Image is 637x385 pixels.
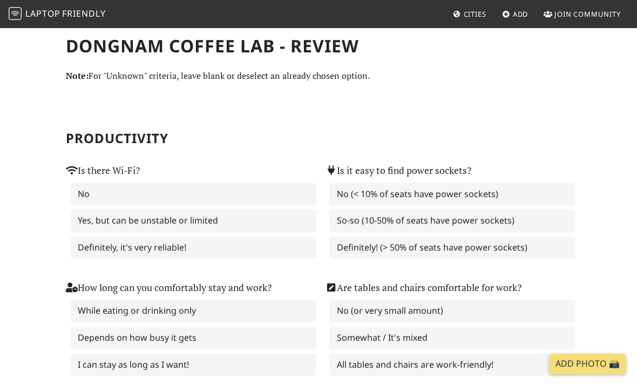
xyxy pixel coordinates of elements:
[329,300,575,322] label: No (or very small amount)
[70,354,316,376] label: I can stay as long as I want!
[66,280,272,295] label: How long can you comfortably stay and work?
[70,327,316,349] label: Depends on how busy it gets
[329,237,575,259] label: Definitely! (> 50% of seats have power sockets)
[554,9,621,19] span: Join Community
[464,9,486,19] span: Cities
[66,70,89,82] strong: Note:
[539,4,625,24] a: Join Community
[329,327,575,349] label: Somewhat / It's mixed
[66,163,140,178] label: Is there Wi-Fi?
[498,4,533,24] a: Add
[66,36,571,56] h1: DONGNAM Coffee Lab - Review
[549,354,626,374] a: Add Photo 📸
[329,183,575,206] label: No (< 10% of seats have power sockets)
[70,183,316,206] label: No
[70,300,316,322] label: While eating or drinking only
[325,163,471,178] label: Is it easy to find power sockets?
[329,210,575,232] label: So-so (10-50% of seats have power sockets)
[25,8,60,19] span: Laptop
[62,8,105,19] span: Friendly
[70,210,316,232] label: Yes, but can be unstable or limited
[70,237,316,259] label: Definitely, it's very reliable!
[66,131,571,146] h2: Productivity
[325,280,521,295] label: Are tables and chairs comfortable for work?
[9,5,106,24] a: LaptopFriendly LaptopFriendly
[66,69,571,83] p: For "Unknown" criteria, leave blank or deselect an already chosen option.
[9,7,22,20] img: LaptopFriendly
[449,4,491,24] a: Cities
[513,9,528,19] span: Add
[329,354,575,376] label: All tables and chairs are work-friendly!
